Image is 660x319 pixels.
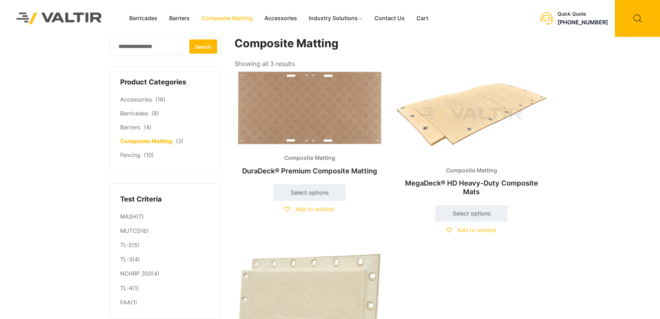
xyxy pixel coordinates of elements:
a: NCHRP 350 [120,270,152,277]
a: Composite MattingDuraDeck® Premium Composite Matting [234,69,385,179]
span: (18) [155,96,165,103]
h2: MegaDeck® HD Heavy-Duty Composite Mats [396,175,546,199]
a: TL-4 [120,285,132,292]
li: (1) [120,295,210,308]
span: Composite Matting [441,165,502,176]
a: Select options for “DuraDeck® Premium Composite Matting” [273,184,346,201]
img: Valtir Rentals [7,3,111,33]
a: Composite MattingMegaDeck® HD Heavy-Duty Composite Mats [396,69,546,199]
a: Barriers [163,13,196,24]
a: Barricades [123,13,163,24]
h1: Composite Matting [234,37,547,50]
a: Composite Matting [196,13,258,24]
a: Barriers [120,124,140,131]
a: TL-2 [120,242,132,248]
span: (10) [144,152,154,158]
li: (5) [120,238,210,253]
a: MASH [120,213,137,220]
a: Select options for “MegaDeck® HD Heavy-Duty Composite Mats” [435,205,508,222]
p: Showing all 3 results [234,58,295,70]
a: Contact Us [369,13,411,24]
span: Composite Matting [279,153,340,163]
a: Cart [411,13,434,24]
span: (3) [176,138,183,145]
a: Accessories [258,13,303,24]
li: (4) [120,253,210,267]
a: Industry Solutions [303,13,369,24]
a: TL-3 [120,256,132,263]
h4: Test Criteria [120,194,210,205]
a: Add to wishlist [284,206,335,213]
a: FAA [120,299,131,306]
a: Accessories [120,96,152,103]
a: MUTCD [120,227,141,234]
li: (7) [120,210,210,224]
a: [PHONE_NUMBER] [558,19,608,26]
h4: Product Categories [120,77,210,88]
span: (4) [144,124,151,131]
a: Barricades [120,110,148,117]
li: (1) [120,281,210,295]
div: Quick Quote [558,11,608,17]
button: Search [189,39,217,54]
a: Composite Matting [120,138,172,145]
span: Add to wishlist [295,206,335,213]
h2: DuraDeck® Premium Composite Matting [234,163,385,179]
span: Add to wishlist [457,227,496,234]
span: (8) [151,110,159,117]
li: (6) [120,224,210,238]
li: (4) [120,267,210,281]
a: Fencing [120,152,140,158]
a: Add to wishlist [446,227,496,234]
